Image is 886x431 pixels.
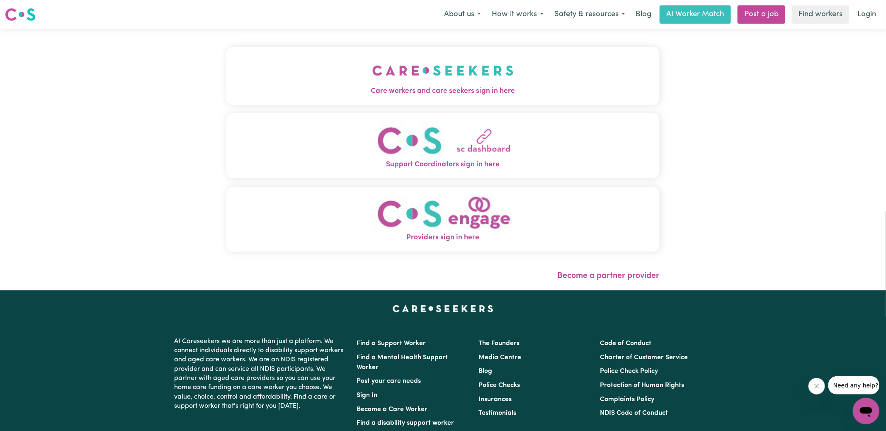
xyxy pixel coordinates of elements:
a: Insurances [478,396,512,403]
a: Find workers [792,5,849,24]
button: Safety & resources [549,6,631,23]
a: Complaints Policy [600,396,654,403]
a: Police Checks [478,382,520,389]
a: Find a disability support worker [357,420,454,426]
span: Care workers and care seekers sign in here [226,86,660,97]
a: Login [852,5,881,24]
a: Media Centre [478,354,521,361]
a: The Founders [478,340,519,347]
a: Post a job [738,5,785,24]
iframe: Button to launch messaging window [853,398,879,424]
img: Careseekers logo [5,7,36,22]
a: Post your care needs [357,378,421,385]
iframe: Close message [808,378,825,394]
a: Protection of Human Rights [600,382,684,389]
a: Careseekers home page [393,305,493,312]
a: Code of Conduct [600,340,651,347]
a: NDIS Code of Conduct [600,410,668,416]
button: About us [439,6,486,23]
p: At Careseekers we are more than just a platform. We connect individuals directly to disability su... [175,334,347,414]
a: Charter of Customer Service [600,354,688,361]
span: Providers sign in here [226,232,660,243]
a: Police Check Policy [600,368,658,375]
a: Become a partner provider [558,272,660,280]
button: Providers sign in here [226,187,660,252]
a: Testimonials [478,410,516,416]
a: Find a Mental Health Support Worker [357,354,448,371]
a: Find a Support Worker [357,340,426,347]
span: Support Coordinators sign in here [226,159,660,170]
button: How it works [486,6,549,23]
button: Support Coordinators sign in here [226,113,660,178]
a: Become a Care Worker [357,406,428,413]
button: Care workers and care seekers sign in here [226,47,660,105]
a: Careseekers logo [5,5,36,24]
a: Blog [631,5,656,24]
iframe: Message from company [828,376,879,394]
a: AI Worker Match [660,5,731,24]
a: Blog [478,368,492,375]
a: Sign In [357,392,378,399]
